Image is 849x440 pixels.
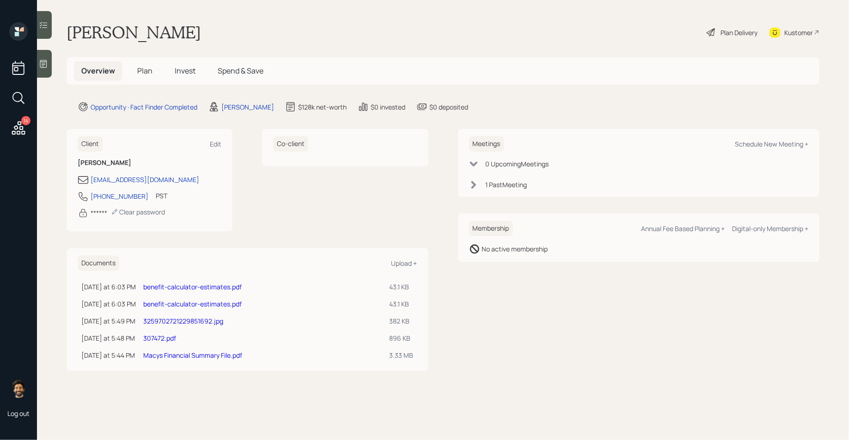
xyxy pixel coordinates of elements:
[732,224,808,233] div: Digital-only Membership +
[273,136,308,152] h6: Co-client
[482,244,548,254] div: No active membership
[7,409,30,418] div: Log out
[81,316,136,326] div: [DATE] at 5:49 PM
[390,333,414,343] div: 896 KB
[111,208,165,216] div: Clear password
[371,102,405,112] div: $0 invested
[81,299,136,309] div: [DATE] at 6:03 PM
[390,282,414,292] div: 43.1 KB
[81,282,136,292] div: [DATE] at 6:03 PM
[91,102,197,112] div: Opportunity · Fact Finder Completed
[81,66,115,76] span: Overview
[143,317,223,325] a: 3259702721229851692.jpg
[784,28,813,37] div: Kustomer
[91,191,148,201] div: [PHONE_NUMBER]
[81,350,136,360] div: [DATE] at 5:44 PM
[143,351,242,360] a: Macys Financial Summary File.pdf
[390,299,414,309] div: 43.1 KB
[175,66,195,76] span: Invest
[469,136,504,152] h6: Meetings
[156,191,167,201] div: PST
[78,159,221,167] h6: [PERSON_NAME]
[391,259,417,268] div: Upload +
[221,102,274,112] div: [PERSON_NAME]
[469,221,513,236] h6: Membership
[390,350,414,360] div: 3.33 MB
[67,22,201,43] h1: [PERSON_NAME]
[641,224,725,233] div: Annual Fee Based Planning +
[210,140,221,148] div: Edit
[735,140,808,148] div: Schedule New Meeting +
[91,175,199,184] div: [EMAIL_ADDRESS][DOMAIN_NAME]
[721,28,757,37] div: Plan Delivery
[486,159,549,169] div: 0 Upcoming Meeting s
[143,282,242,291] a: benefit-calculator-estimates.pdf
[21,116,31,125] div: 14
[143,334,176,342] a: 307472.pdf
[9,379,28,398] img: eric-schwartz-headshot.png
[486,180,527,189] div: 1 Past Meeting
[218,66,263,76] span: Spend & Save
[390,316,414,326] div: 382 KB
[429,102,468,112] div: $0 deposited
[81,333,136,343] div: [DATE] at 5:48 PM
[137,66,153,76] span: Plan
[298,102,347,112] div: $128k net-worth
[78,136,103,152] h6: Client
[143,299,242,308] a: benefit-calculator-estimates.pdf
[78,256,119,271] h6: Documents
